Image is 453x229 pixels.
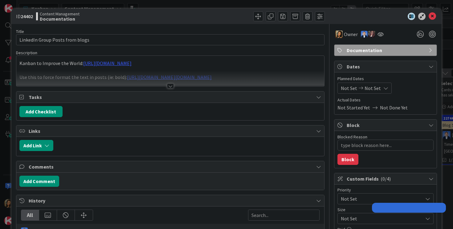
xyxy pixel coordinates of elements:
[19,60,321,67] p: Kanban to Improve the World:
[16,13,33,20] span: ID
[368,31,375,38] img: TD
[337,207,434,212] div: Size
[29,163,313,170] span: Comments
[361,31,368,38] img: DP
[365,84,381,92] span: Not Set
[337,188,434,192] div: Priority
[337,76,434,82] span: Planned Dates
[29,127,313,135] span: Links
[347,175,426,182] span: Custom Fields
[335,31,343,38] img: CL
[40,16,80,21] b: Documentation
[19,176,59,187] button: Add Comment
[40,11,80,16] span: Content Management
[337,104,370,111] span: Not Started Yet
[29,197,313,204] span: History
[341,194,420,203] span: Not Set
[380,104,408,111] span: Not Done Yet
[19,140,53,151] button: Add Link
[248,210,320,221] input: Search...
[347,121,426,129] span: Block
[337,154,358,165] button: Block
[21,210,39,220] div: All
[341,214,420,223] span: Not Set
[337,134,367,140] label: Blocked Reason
[381,176,391,182] span: ( 0/4 )
[344,31,358,38] span: Owner
[19,106,63,117] button: Add Checklist
[337,97,434,103] span: Actual Dates
[347,47,426,54] span: Documentation
[16,34,325,45] input: type card name here...
[16,50,37,55] span: Description
[16,29,24,34] label: Title
[21,13,33,19] b: 24402
[29,93,313,101] span: Tasks
[341,84,357,92] span: Not Set
[83,60,132,66] a: [URL][DOMAIN_NAME]
[347,63,426,70] span: Dates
